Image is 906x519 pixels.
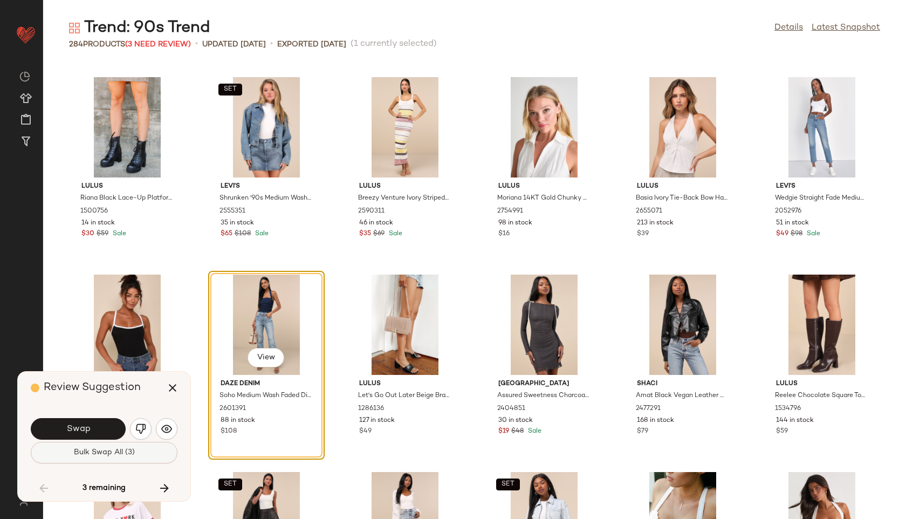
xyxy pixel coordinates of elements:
[351,38,437,51] span: (1 currently selected)
[15,24,37,45] img: heart_red.DM2ytmEG.svg
[637,182,729,192] span: Lulus
[223,86,237,93] span: SET
[31,442,177,463] button: Bulk Swap All (3)
[805,230,820,237] span: Sale
[498,218,532,228] span: 98 in stock
[498,416,533,426] span: 30 in stock
[219,404,246,414] span: 2601391
[776,218,809,228] span: 51 in stock
[111,230,126,237] span: Sale
[775,194,867,203] span: Wedgie Straight Fade Medium Wash High-Rise Cropped Jeans
[195,38,198,51] span: •
[13,497,34,506] img: svg%3e
[69,40,83,49] span: 284
[497,207,523,216] span: 2754991
[637,416,674,426] span: 168 in stock
[97,229,108,239] span: $59
[253,230,269,237] span: Sale
[31,418,126,440] button: Swap
[221,182,312,192] span: Levi's
[490,77,599,177] img: 2754991_01_OM_2025-08-20.jpg
[637,218,674,228] span: 213 in stock
[776,379,868,389] span: Lulus
[498,182,590,192] span: Lulus
[218,479,242,490] button: SET
[775,207,801,216] span: 2052976
[219,194,311,203] span: Shrunken '90s Medium Wash Denim Western Trucker Jacket
[776,416,814,426] span: 144 in stock
[69,23,80,33] img: svg%3e
[526,428,541,435] span: Sale
[223,481,237,488] span: SET
[636,391,727,401] span: Amat Black Vegan Leather Cropped Moto Jacket
[359,218,393,228] span: 46 in stock
[373,229,385,239] span: $69
[775,404,801,414] span: 1534796
[636,404,661,414] span: 2477291
[125,40,191,49] span: (3 Need Review)
[497,391,589,401] span: Assured Sweetness Charcoal Grey Lace Boat Neck Mini Dress
[776,427,788,436] span: $59
[497,404,525,414] span: 2404851
[351,77,459,177] img: 12358081_2590311.jpg
[637,427,648,436] span: $79
[359,427,372,436] span: $49
[135,424,146,434] img: svg%3e
[774,22,803,35] a: Details
[270,38,273,51] span: •
[767,77,876,177] img: 10158061_2052976.jpg
[767,275,876,375] img: 12053201_1534796.jpg
[80,207,108,216] span: 1500756
[277,39,346,50] p: Exported [DATE]
[81,182,173,192] span: Lulus
[628,77,737,177] img: 2655071_02_front.jpg
[387,230,402,237] span: Sale
[358,391,450,401] span: Let's Go Out Later Beige Braided Crossbody Bag
[248,348,284,367] button: View
[498,427,509,436] span: $19
[19,71,30,82] img: svg%3e
[511,427,524,436] span: $48
[212,77,321,177] img: 12411921_2555351.jpg
[358,404,384,414] span: 1286136
[636,207,662,216] span: 2655071
[81,218,115,228] span: 14 in stock
[812,22,880,35] a: Latest Snapshot
[358,207,385,216] span: 2590311
[73,448,135,457] span: Bulk Swap All (3)
[359,379,451,389] span: Lulus
[498,379,590,389] span: [GEOGRAPHIC_DATA]
[73,77,182,177] img: 7602901_1500756.jpg
[628,275,737,375] img: 12034461_2477291.jpg
[219,391,311,401] span: Soho Medium Wash Faded Distressed High-Rise Flare Jeans
[235,229,251,239] span: $108
[498,229,510,239] span: $16
[73,275,182,375] img: 11429901_2345011.jpg
[83,483,126,493] span: 3 remaining
[81,229,94,239] span: $30
[490,275,599,375] img: 11930641_2404851.jpg
[80,194,172,203] span: Riana Black Lace-Up Platform Boots
[359,182,451,192] span: Lulus
[637,229,649,239] span: $39
[69,39,191,50] div: Products
[637,379,729,389] span: Shaci
[791,229,802,239] span: $98
[636,194,727,203] span: Basia Ivory Tie-Back Bow Halter Top
[212,275,321,375] img: 2601391_02_fullbody_2025-06-05.jpg
[202,39,266,50] p: updated [DATE]
[219,207,245,216] span: 2555351
[69,17,210,39] div: Trend: 90s Trend
[161,424,172,434] img: svg%3e
[218,84,242,95] button: SET
[497,194,589,203] span: Moriana 14KT Gold Chunky Hoop Earrings
[221,229,232,239] span: $65
[776,182,868,192] span: Levi's
[496,479,520,490] button: SET
[359,229,371,239] span: $35
[501,481,514,488] span: SET
[221,218,254,228] span: 35 in stock
[359,416,395,426] span: 127 in stock
[257,353,275,362] span: View
[775,391,867,401] span: Reelee Chocolate Square Toe Knee-High Boots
